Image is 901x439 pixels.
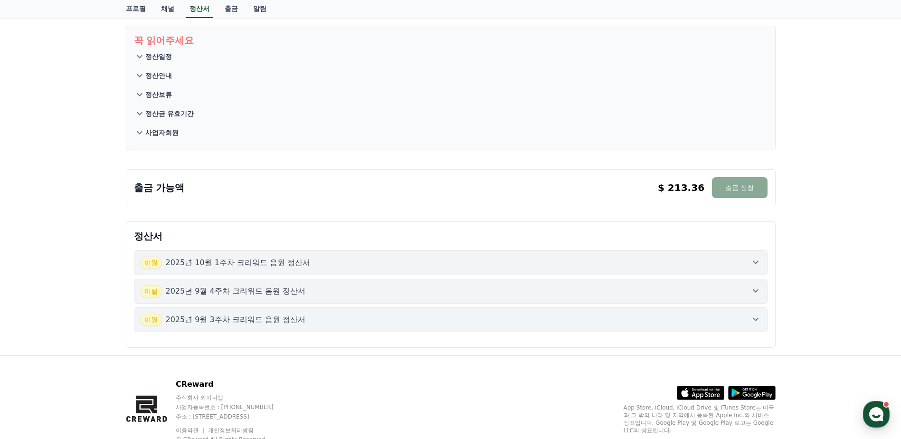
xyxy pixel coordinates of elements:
p: 정산보류 [145,90,172,99]
span: 이월 [140,314,162,326]
button: 정산금 유효기간 [134,104,768,123]
button: 정산보류 [134,85,768,104]
p: 2025년 9월 4주차 크리워드 음원 정산서 [166,286,306,297]
button: 정산안내 [134,66,768,85]
p: 주소 : [STREET_ADDRESS] [176,413,292,420]
p: 2025년 10월 1주차 크리워드 음원 정산서 [166,257,311,268]
p: 꼭 읽어주세요 [134,34,768,47]
button: 이월 2025년 9월 4주차 크리워드 음원 정산서 [134,279,768,304]
p: 정산서 [134,229,768,243]
button: 이월 2025년 9월 3주차 크리워드 음원 정산서 [134,307,768,332]
span: 이월 [140,257,162,269]
p: 2025년 9월 3주차 크리워드 음원 정산서 [166,314,306,325]
button: 이월 2025년 10월 1주차 크리워드 음원 정산서 [134,250,768,275]
p: 사업자회원 [145,128,179,137]
a: 대화 [63,301,123,325]
p: 정산일정 [145,52,172,61]
span: 이월 [140,285,162,297]
p: 사업자등록번호 : [PHONE_NUMBER] [176,403,292,411]
p: CReward [176,379,292,390]
span: 설정 [147,315,158,323]
button: 정산일정 [134,47,768,66]
p: 주식회사 와이피랩 [176,394,292,401]
button: 출금 신청 [712,177,767,198]
span: 홈 [30,315,36,323]
a: 설정 [123,301,182,325]
p: App Store, iCloud, iCloud Drive 및 iTunes Store는 미국과 그 밖의 나라 및 지역에서 등록된 Apple Inc.의 서비스 상표입니다. Goo... [624,404,776,434]
a: 홈 [3,301,63,325]
p: 정산금 유효기간 [145,109,194,118]
p: $ 213.36 [658,181,704,194]
button: 사업자회원 [134,123,768,142]
a: 개인정보처리방침 [208,427,254,434]
p: 출금 가능액 [134,181,185,194]
span: 대화 [87,316,98,324]
a: 이용약관 [176,427,206,434]
p: 정산안내 [145,71,172,80]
